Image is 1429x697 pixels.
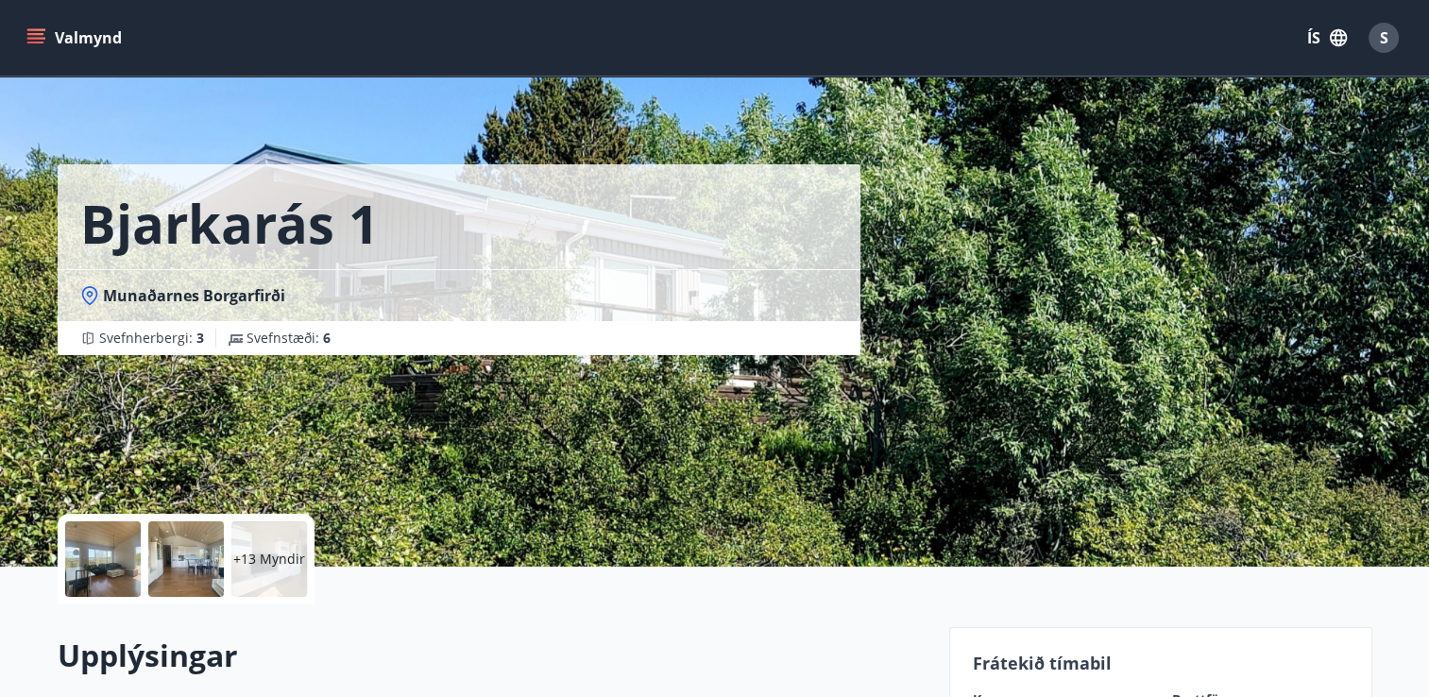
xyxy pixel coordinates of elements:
[103,285,285,306] span: Munaðarnes Borgarfirði
[973,651,1349,675] p: Frátekið tímabil
[23,21,129,55] button: menu
[1380,27,1388,48] span: S
[196,329,204,347] span: 3
[1297,21,1357,55] button: ÍS
[58,635,927,676] h2: Upplýsingar
[99,329,204,348] span: Svefnherbergi :
[323,329,331,347] span: 6
[233,550,305,569] p: +13 Myndir
[1361,15,1406,60] button: S
[80,187,379,259] h1: Bjarkarás 1
[247,329,331,348] span: Svefnstæði :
